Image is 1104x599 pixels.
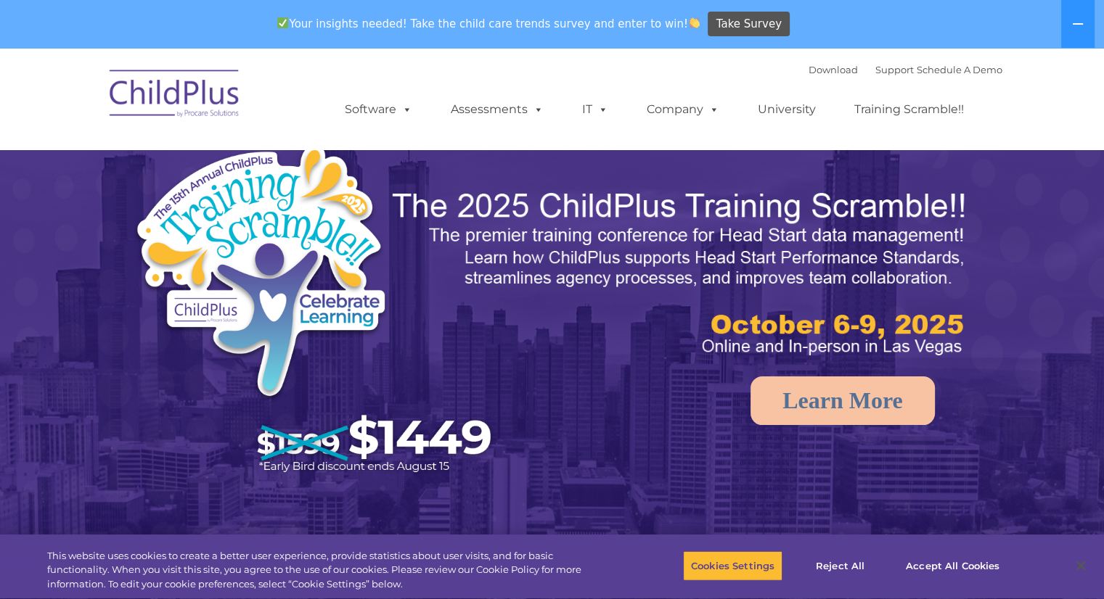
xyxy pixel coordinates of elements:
[743,95,830,124] a: University
[795,550,886,581] button: Reject All
[102,59,248,132] img: ChildPlus by Procare Solutions
[840,95,978,124] a: Training Scramble!!
[875,64,914,75] a: Support
[716,12,782,37] span: Take Survey
[809,64,1002,75] font: |
[689,17,700,28] img: 👏
[568,95,623,124] a: IT
[751,376,935,425] a: Learn More
[436,95,558,124] a: Assessments
[277,17,288,28] img: ✅
[809,64,858,75] a: Download
[632,95,734,124] a: Company
[917,64,1002,75] a: Schedule A Demo
[1065,550,1097,582] button: Close
[683,550,782,581] button: Cookies Settings
[898,550,1007,581] button: Accept All Cookies
[202,155,263,166] span: Phone number
[708,12,790,37] a: Take Survey
[47,549,608,592] div: This website uses cookies to create a better user experience, provide statistics about user visit...
[202,96,246,107] span: Last name
[271,9,706,38] span: Your insights needed! Take the child care trends survey and enter to win!
[330,95,427,124] a: Software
